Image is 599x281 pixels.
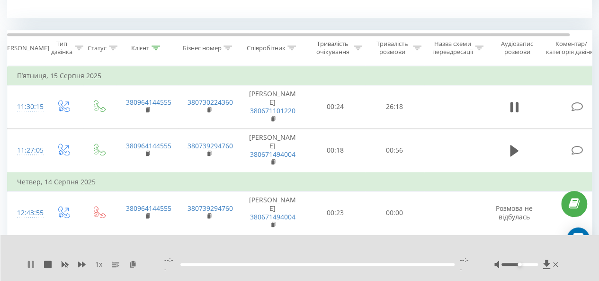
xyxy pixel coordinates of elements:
div: Статус [88,44,107,52]
div: [PERSON_NAME] [1,44,49,52]
div: Співробітник [246,44,285,52]
a: 380671101220 [250,106,295,115]
span: 1 x [95,260,102,269]
div: Accessibility label [518,263,522,266]
a: 380730224360 [188,98,233,107]
td: 26:18 [365,85,424,129]
td: 00:56 [365,128,424,172]
div: Тривалість очікування [314,40,351,56]
a: 380739294760 [188,204,233,213]
a: 380739294760 [188,141,233,150]
div: Бізнес номер [182,44,221,52]
td: 00:00 [365,191,424,235]
td: 00:18 [306,128,365,172]
a: 380964144555 [126,141,171,150]
span: Розмова не відбулась [496,204,533,221]
div: Клієнт [131,44,149,52]
td: [PERSON_NAME] [240,191,306,235]
div: Коментар/категорія дзвінка [544,40,599,56]
span: --:-- [459,255,471,274]
a: 380964144555 [126,204,171,213]
a: 380671494004 [250,150,295,159]
span: --:-- [164,255,180,274]
td: [PERSON_NAME] [240,128,306,172]
div: 11:30:15 [17,98,36,116]
div: Тривалість розмови [373,40,411,56]
div: Назва схеми переадресації [432,40,473,56]
div: 12:43:55 [17,204,36,222]
a: 380964144555 [126,98,171,107]
div: 11:27:05 [17,141,36,160]
td: 00:24 [306,85,365,129]
a: 380671494004 [250,212,295,221]
div: Аудіозапис розмови [494,40,540,56]
div: Тип дзвінка [51,40,72,56]
div: Open Intercom Messenger [567,227,590,250]
td: 00:23 [306,191,365,235]
td: [PERSON_NAME] [240,85,306,129]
